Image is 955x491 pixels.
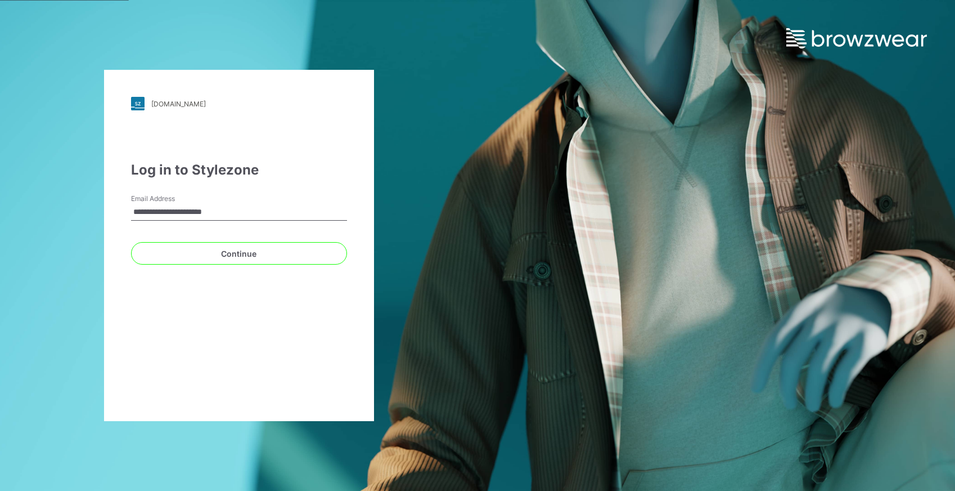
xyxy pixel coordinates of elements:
[131,97,347,110] a: [DOMAIN_NAME]
[131,194,210,204] label: Email Address
[131,97,145,110] img: stylezone-logo.562084cfcfab977791bfbf7441f1a819.svg
[131,160,347,180] div: Log in to Stylezone
[131,242,347,265] button: Continue
[786,28,927,48] img: browzwear-logo.e42bd6dac1945053ebaf764b6aa21510.svg
[151,100,206,108] div: [DOMAIN_NAME]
